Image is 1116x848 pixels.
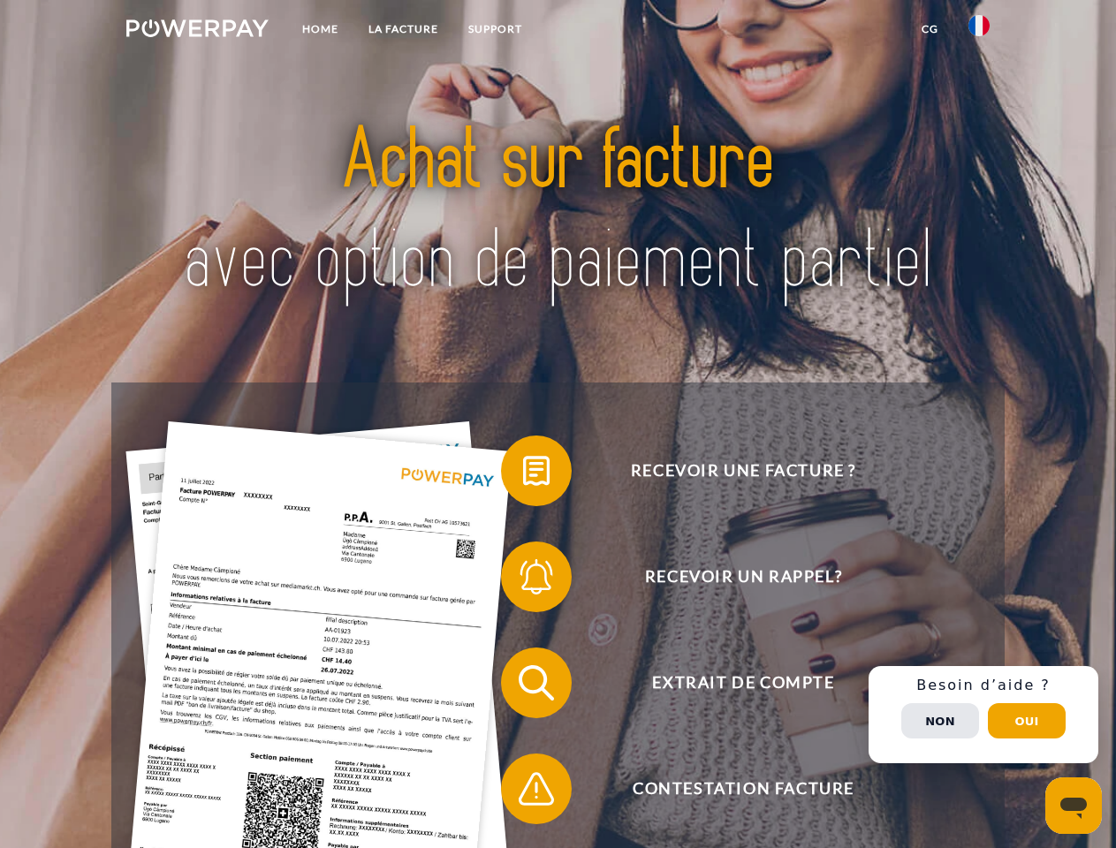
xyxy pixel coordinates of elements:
button: Non [901,703,979,738]
span: Recevoir une facture ? [527,435,960,506]
a: Home [287,13,353,45]
h3: Besoin d’aide ? [879,677,1088,694]
div: Schnellhilfe [869,666,1098,763]
button: Contestation Facture [501,753,960,824]
a: LA FACTURE [353,13,453,45]
button: Recevoir un rappel? [501,541,960,612]
span: Recevoir un rappel? [527,541,960,612]
a: Support [453,13,537,45]
img: qb_warning.svg [514,767,558,811]
span: Contestation Facture [527,753,960,824]
img: qb_search.svg [514,661,558,705]
a: CG [907,13,953,45]
img: title-powerpay_fr.svg [169,85,947,338]
button: Recevoir une facture ? [501,435,960,506]
iframe: Bouton de lancement de la fenêtre de messagerie [1045,777,1102,834]
img: qb_bill.svg [514,449,558,493]
img: qb_bell.svg [514,555,558,599]
span: Extrait de compte [527,647,960,718]
button: Oui [988,703,1066,738]
img: fr [968,15,990,36]
button: Extrait de compte [501,647,960,718]
img: logo-powerpay-white.svg [126,19,269,37]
